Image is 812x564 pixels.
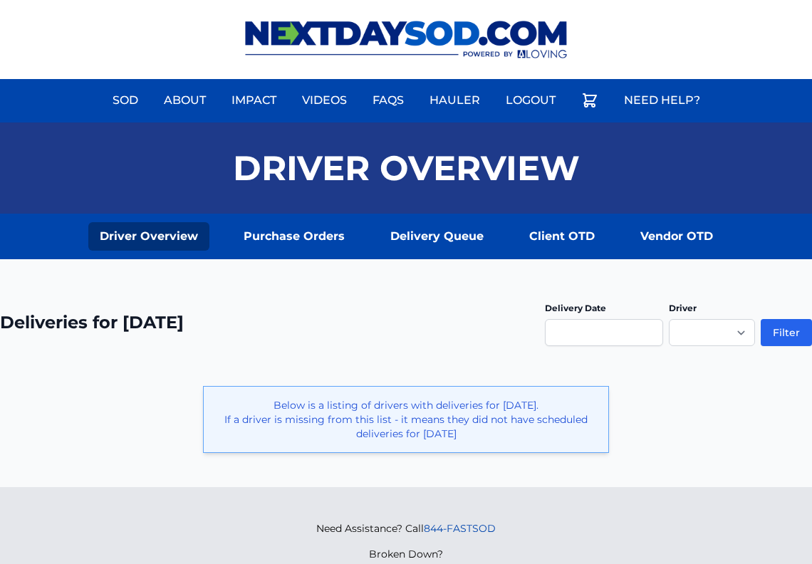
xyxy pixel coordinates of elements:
[761,319,812,346] button: Filter
[364,83,412,117] a: FAQs
[545,303,606,313] label: Delivery Date
[104,83,147,117] a: Sod
[316,521,496,536] p: Need Assistance? Call
[615,83,709,117] a: Need Help?
[223,83,285,117] a: Impact
[421,83,489,117] a: Hauler
[316,547,496,561] p: Broken Down?
[293,83,355,117] a: Videos
[669,303,697,313] label: Driver
[518,222,606,251] a: Client OTD
[233,151,580,185] h1: Driver Overview
[379,222,495,251] a: Delivery Queue
[629,222,724,251] a: Vendor OTD
[424,522,496,535] a: 844-FASTSOD
[88,222,209,251] a: Driver Overview
[215,398,597,441] p: Below is a listing of drivers with deliveries for [DATE]. If a driver is missing from this list -...
[497,83,564,117] a: Logout
[232,222,356,251] a: Purchase Orders
[155,83,214,117] a: About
